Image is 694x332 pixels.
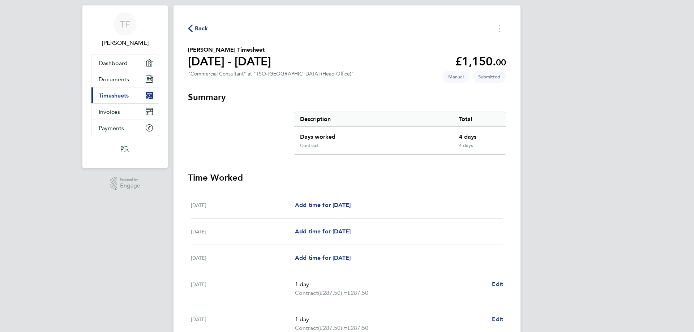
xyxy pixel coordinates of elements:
div: Days worked [294,127,453,143]
h1: [DATE] - [DATE] [188,54,271,69]
p: 1 day [295,280,486,289]
span: Edit [492,316,503,323]
span: Add time for [DATE] [295,202,351,208]
span: Back [195,24,208,33]
p: 1 day [295,315,486,324]
div: 4 days [453,143,506,154]
span: (£287.50) = [318,324,347,331]
span: Dashboard [99,60,128,66]
a: Edit [492,280,503,289]
div: "Commercial Consultant" at "TSO-[GEOGRAPHIC_DATA] (Head Office)" [188,71,354,77]
a: TF[PERSON_NAME] [91,13,159,47]
span: (£287.50) = [318,289,347,296]
div: Contract [300,143,319,148]
span: £287.50 [347,324,368,331]
span: Powered by [120,177,140,183]
a: Add time for [DATE] [295,254,351,262]
div: 4 days [453,127,506,143]
span: TF [120,20,130,29]
h3: Time Worked [188,172,506,184]
a: Go to home page [91,143,159,155]
div: Total [453,112,506,126]
span: Add time for [DATE] [295,228,351,235]
span: This timesheet is Submitted. [472,71,506,83]
div: [DATE] [191,280,295,297]
span: Engage [120,183,140,189]
span: Edit [492,281,503,288]
h2: [PERSON_NAME] Timesheet [188,46,271,54]
div: [DATE] [191,201,295,210]
h3: Summary [188,91,506,103]
a: Documents [91,71,159,87]
span: 00 [496,57,506,68]
span: £287.50 [347,289,368,296]
a: Add time for [DATE] [295,227,351,236]
a: Dashboard [91,55,159,71]
nav: Main navigation [82,5,168,168]
a: Payments [91,120,159,136]
button: Back [188,24,208,33]
div: [DATE] [191,227,295,236]
div: Summary [294,112,506,155]
a: Add time for [DATE] [295,201,351,210]
div: Description [294,112,453,126]
span: This timesheet was manually created. [442,71,470,83]
img: psrsolutions-logo-retina.png [119,143,132,155]
a: Powered byEngage [110,177,141,190]
span: Payments [99,125,124,131]
span: Taylor Fisher [91,39,159,47]
span: Contract [295,289,318,297]
div: [DATE] [191,254,295,262]
app-decimal: £1,150. [455,55,506,68]
a: Timesheets [91,87,159,103]
button: Timesheets Menu [493,23,506,34]
a: Edit [492,315,503,324]
span: Timesheets [99,92,129,99]
span: Add time for [DATE] [295,254,351,261]
span: Documents [99,76,129,83]
span: Invoices [99,108,120,115]
a: Invoices [91,104,159,120]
